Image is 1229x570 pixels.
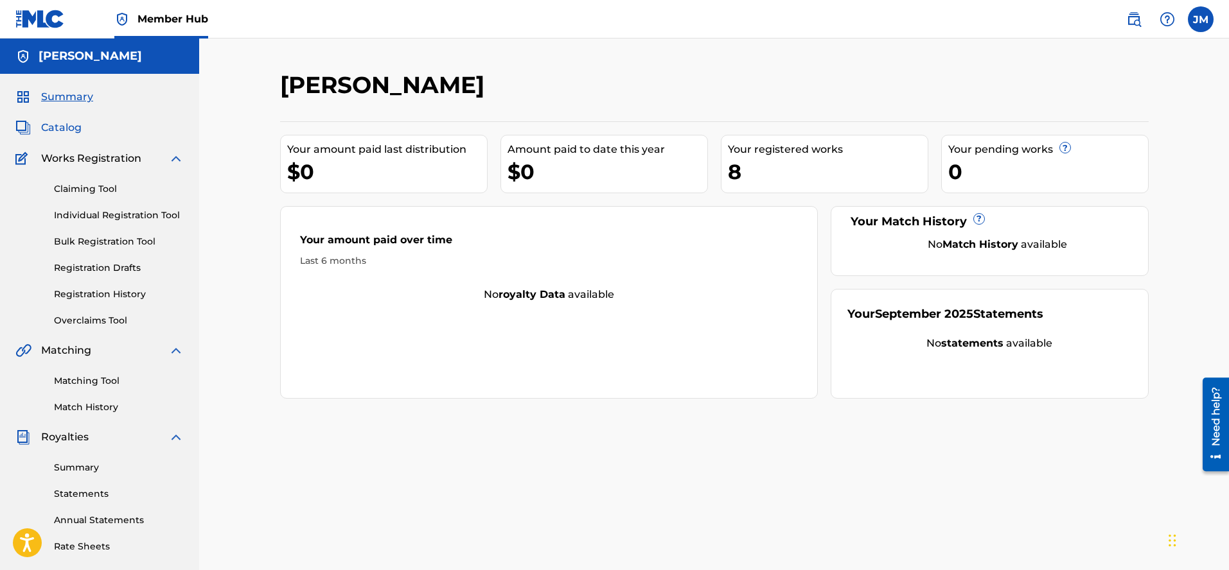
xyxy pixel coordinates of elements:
[15,10,65,28] img: MLC Logo
[54,374,184,388] a: Matching Tool
[15,89,93,105] a: SummarySummary
[168,343,184,358] img: expand
[1126,12,1142,27] img: search
[54,261,184,275] a: Registration Drafts
[137,12,208,26] span: Member Hub
[54,182,184,196] a: Claiming Tool
[15,151,32,166] img: Works Registration
[847,306,1043,323] div: Your Statements
[54,235,184,248] a: Bulk Registration Tool
[300,254,799,268] div: Last 6 months
[54,288,184,301] a: Registration History
[54,514,184,527] a: Annual Statements
[15,343,31,358] img: Matching
[15,49,31,64] img: Accounts
[942,238,1018,250] strong: Match History
[281,287,818,302] div: No available
[54,540,184,553] a: Rate Sheets
[54,401,184,414] a: Match History
[15,429,31,445] img: Royalties
[15,120,82,135] a: CatalogCatalog
[41,120,82,135] span: Catalog
[1188,6,1214,32] div: User Menu
[15,120,31,135] img: Catalog
[1060,142,1070,153] span: ?
[54,487,184,501] a: Statements
[941,337,1004,349] strong: statements
[54,209,184,222] a: Individual Registration Tool
[948,142,1148,157] div: Your pending works
[508,157,707,186] div: $0
[1160,12,1175,27] img: help
[948,157,1148,186] div: 0
[499,288,565,300] strong: royalty data
[1121,6,1147,32] a: Public Search
[1154,6,1180,32] div: Help
[168,429,184,445] img: expand
[287,157,487,186] div: $0
[728,157,928,186] div: 8
[54,314,184,327] a: Overclaims Tool
[114,12,130,27] img: Top Rightsholder
[54,461,184,474] a: Summary
[280,71,491,99] h2: [PERSON_NAME]
[41,429,89,445] span: Royalties
[15,89,31,105] img: Summary
[847,213,1132,230] div: Your Match History
[41,89,93,105] span: Summary
[41,151,141,166] span: Works Registration
[1165,508,1229,570] iframe: Chat Widget
[1169,521,1176,560] div: Drag
[847,336,1132,351] div: No available
[974,214,984,224] span: ?
[508,142,707,157] div: Amount paid to date this year
[39,49,142,64] h5: Joseph Rene Mckeel
[863,237,1132,252] div: No available
[728,142,928,157] div: Your registered works
[168,151,184,166] img: expand
[287,142,487,157] div: Your amount paid last distribution
[41,343,91,358] span: Matching
[1193,373,1229,476] iframe: Resource Center
[875,307,973,321] span: September 2025
[300,232,799,254] div: Your amount paid over time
